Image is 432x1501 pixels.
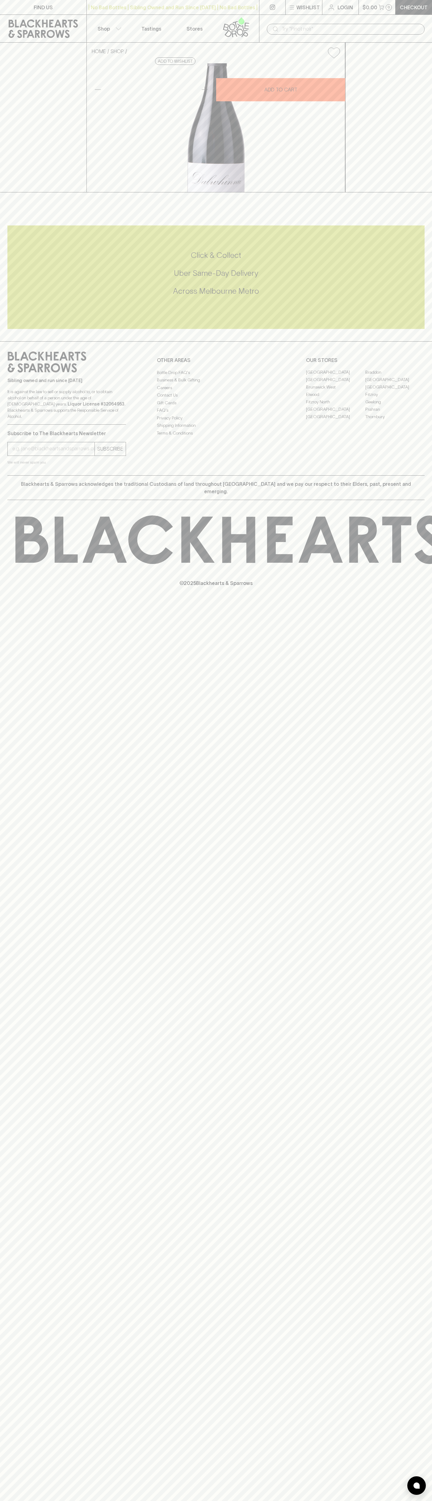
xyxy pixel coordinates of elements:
[157,429,275,437] a: Terms & Conditions
[365,413,425,421] a: Thornbury
[7,459,126,465] p: We will never spam you
[338,4,353,11] p: Login
[216,78,345,101] button: ADD TO CART
[282,24,420,34] input: Try "Pinot noir"
[325,45,342,61] button: Add to wishlist
[306,406,365,413] a: [GEOGRAPHIC_DATA]
[157,407,275,414] a: FAQ's
[95,442,126,456] button: SUBSCRIBE
[98,25,110,32] p: Shop
[92,48,106,54] a: HOME
[157,369,275,376] a: Bottle Drop FAQ's
[306,413,365,421] a: [GEOGRAPHIC_DATA]
[157,356,275,364] p: OTHER AREAS
[306,398,365,406] a: Fitzroy North
[306,384,365,391] a: Brunswick West
[157,392,275,399] a: Contact Us
[157,399,275,406] a: Gift Cards
[306,369,365,376] a: [GEOGRAPHIC_DATA]
[87,15,130,42] button: Shop
[413,1482,420,1489] img: bubble-icon
[264,86,297,93] p: ADD TO CART
[7,225,425,329] div: Call to action block
[365,369,425,376] a: Braddon
[141,25,161,32] p: Tastings
[7,377,126,384] p: Sibling owned and run since [DATE]
[7,268,425,278] h5: Uber Same-Day Delivery
[7,430,126,437] p: Subscribe to The Blackhearts Newsletter
[363,4,377,11] p: $0.00
[97,445,123,452] p: SUBSCRIBE
[157,414,275,422] a: Privacy Policy
[157,422,275,429] a: Shipping Information
[155,57,195,65] button: Add to wishlist
[296,4,320,11] p: Wishlist
[12,480,420,495] p: Blackhearts & Sparrows acknowledges the traditional Custodians of land throughout [GEOGRAPHIC_DAT...
[12,444,94,454] input: e.g. jane@blackheartsandsparrows.com.au
[87,63,345,192] img: 36237.png
[365,376,425,384] a: [GEOGRAPHIC_DATA]
[7,250,425,260] h5: Click & Collect
[365,406,425,413] a: Prahran
[34,4,53,11] p: FIND US
[157,384,275,391] a: Careers
[173,15,216,42] a: Stores
[306,376,365,384] a: [GEOGRAPHIC_DATA]
[187,25,203,32] p: Stores
[388,6,390,9] p: 0
[365,398,425,406] a: Geelong
[306,391,365,398] a: Elwood
[68,402,124,406] strong: Liquor License #32064953
[111,48,124,54] a: SHOP
[7,389,126,419] p: It is against the law to sell or supply alcohol to, or to obtain alcohol on behalf of a person un...
[365,384,425,391] a: [GEOGRAPHIC_DATA]
[7,286,425,296] h5: Across Melbourne Metro
[157,376,275,384] a: Business & Bulk Gifting
[130,15,173,42] a: Tastings
[365,391,425,398] a: Fitzroy
[306,356,425,364] p: OUR STORES
[400,4,428,11] p: Checkout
